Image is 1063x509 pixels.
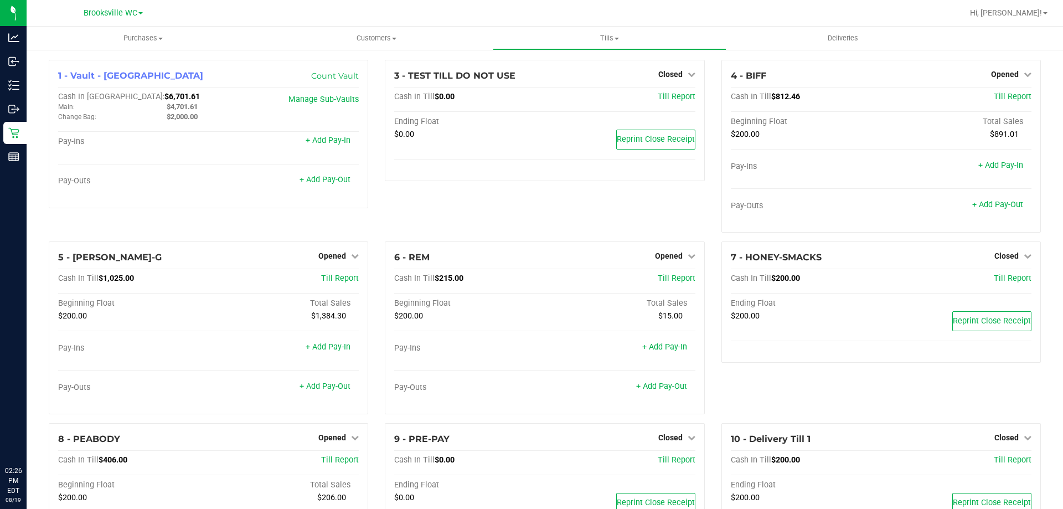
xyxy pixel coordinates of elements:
span: 4 - BIFF [731,70,766,81]
span: $0.00 [394,493,414,502]
a: + Add Pay-In [306,342,350,352]
inline-svg: Analytics [8,32,19,43]
span: Till Report [658,274,695,283]
div: Beginning Float [58,299,209,309]
span: Brooksville WC [84,8,137,18]
div: Ending Float [731,299,881,309]
span: $4,701.61 [167,102,198,111]
span: Opened [991,70,1019,79]
span: 7 - HONEY-SMACKS [731,252,822,263]
span: Reprint Close Receipt [617,135,695,144]
span: $0.00 [394,130,414,139]
span: Reprint Close Receipt [953,316,1031,326]
a: Till Report [994,455,1031,465]
span: $200.00 [771,274,800,283]
div: Total Sales [209,299,359,309]
inline-svg: Retail [8,127,19,138]
span: $891.01 [990,130,1019,139]
span: $200.00 [58,311,87,321]
span: Opened [318,433,346,442]
a: Till Report [658,455,695,465]
span: $200.00 [394,311,423,321]
a: Tills [493,27,726,50]
a: Manage Sub-Vaults [288,95,359,104]
span: Opened [318,251,346,260]
span: Closed [658,70,683,79]
span: Cash In Till [58,274,99,283]
inline-svg: Reports [8,151,19,162]
span: Hi, [PERSON_NAME]! [970,8,1042,17]
span: $1,025.00 [99,274,134,283]
button: Reprint Close Receipt [616,130,695,150]
div: Pay-Outs [58,383,209,393]
a: + Add Pay-Out [300,382,350,391]
span: Reprint Close Receipt [953,498,1031,507]
a: Deliveries [726,27,959,50]
span: $2,000.00 [167,112,198,121]
a: + Add Pay-Out [636,382,687,391]
div: Ending Float [394,480,545,490]
iframe: Resource center [11,420,44,454]
span: Cash In Till [731,455,771,465]
div: Beginning Float [58,480,209,490]
div: Total Sales [881,117,1031,127]
a: Till Report [321,455,359,465]
a: + Add Pay-In [306,136,350,145]
div: Total Sales [545,299,695,309]
div: Total Sales [209,480,359,490]
a: Till Report [658,92,695,101]
span: Cash In Till [394,92,435,101]
a: + Add Pay-Out [300,175,350,184]
span: $200.00 [58,493,87,502]
span: $200.00 [771,455,800,465]
span: Tills [493,33,725,43]
div: Beginning Float [394,299,545,309]
a: Till Report [994,92,1031,101]
a: Purchases [27,27,260,50]
span: Closed [994,433,1019,442]
span: 3 - TEST TILL DO NOT USE [394,70,515,81]
p: 08/19 [5,496,22,504]
div: Pay-Outs [394,383,545,393]
a: Till Report [994,274,1031,283]
span: Cash In Till [394,455,435,465]
span: Cash In [GEOGRAPHIC_DATA]: [58,92,164,101]
span: 9 - PRE-PAY [394,434,450,444]
div: Pay-Ins [394,343,545,353]
span: Opened [655,251,683,260]
span: $215.00 [435,274,463,283]
p: 02:26 PM EDT [5,466,22,496]
span: Deliveries [813,33,873,43]
a: Till Report [321,274,359,283]
span: $15.00 [658,311,683,321]
span: Change Bag: [58,113,96,121]
a: Customers [260,27,493,50]
a: + Add Pay-In [978,161,1023,170]
span: Customers [260,33,492,43]
div: Ending Float [731,480,881,490]
div: Pay-Outs [731,201,881,211]
span: Closed [994,251,1019,260]
div: Pay-Ins [58,343,209,353]
span: 5 - [PERSON_NAME]-G [58,252,162,263]
span: Main: [58,103,75,111]
a: + Add Pay-Out [972,200,1023,209]
span: Reprint Close Receipt [617,498,695,507]
span: Cash In Till [58,455,99,465]
span: $812.46 [771,92,800,101]
span: Purchases [27,33,260,43]
span: $1,384.30 [311,311,346,321]
span: 1 - Vault - [GEOGRAPHIC_DATA] [58,70,203,81]
span: Cash In Till [731,92,771,101]
span: Cash In Till [731,274,771,283]
div: Pay-Outs [58,176,209,186]
a: Count Vault [311,71,359,81]
inline-svg: Inbound [8,56,19,67]
span: 10 - Delivery Till 1 [731,434,811,444]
